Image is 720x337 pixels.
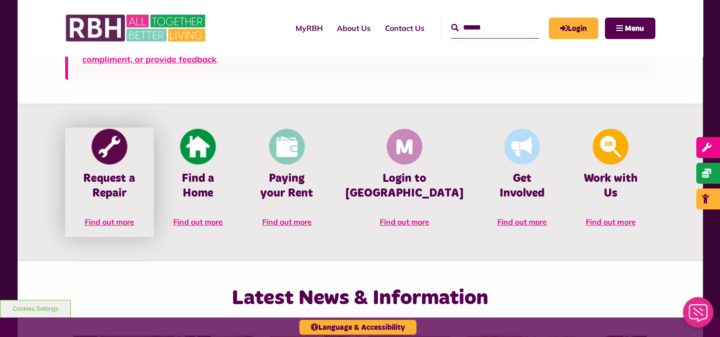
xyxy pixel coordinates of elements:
[593,129,629,165] img: Looking For A Job
[168,171,228,201] h4: Find a Home
[378,15,432,41] a: Contact Us
[91,129,127,165] img: Report Repair
[451,18,539,38] input: Search
[180,129,216,165] img: Find A Home
[581,171,641,201] h4: Work with Us
[625,25,644,32] span: Menu
[549,18,598,39] a: MyRBH
[269,129,305,165] img: Pay Rent
[173,217,223,227] span: Find out more
[478,128,566,237] a: Get Involved Get Involved Find out more
[163,285,557,312] h2: Latest News & Information
[79,171,139,201] h4: Request a Repair
[330,15,378,41] a: About Us
[288,15,330,41] a: MyRBH
[497,217,547,227] span: Find out more
[492,171,552,201] h4: Get Involved
[605,18,655,39] button: Navigation
[85,217,134,227] span: Find out more
[566,128,655,237] a: Looking For A Job Work with Us Find out more
[331,128,478,237] a: Membership And Mutuality Login to [GEOGRAPHIC_DATA] Find out more
[299,320,416,335] button: Language & Accessibility
[242,128,331,237] a: Pay Rent Paying your Rent Find out more
[586,217,635,227] span: Find out more
[256,171,316,201] h4: Paying your Rent
[386,129,422,165] img: Membership And Mutuality
[262,217,312,227] span: Find out more
[345,171,464,201] h4: Login to [GEOGRAPHIC_DATA]
[380,217,429,227] span: Find out more
[154,128,242,237] a: Find A Home Find a Home Find out more
[677,294,720,337] iframe: Netcall Web Assistant for live chat
[65,10,208,47] img: RBH
[65,128,154,237] a: Report Repair Request a Repair Find out more
[504,129,540,165] img: Get Involved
